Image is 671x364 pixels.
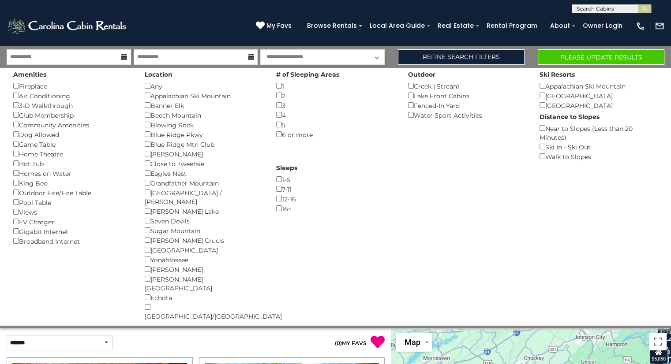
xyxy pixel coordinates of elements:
[145,81,263,91] div: Any
[546,19,574,33] a: About
[145,293,263,302] div: Echota
[145,226,263,235] div: Sugar Mountain
[13,207,131,217] div: Views
[398,49,525,65] a: Refine Search Filters
[276,163,297,172] label: Sleeps
[13,188,131,197] div: Outdoor Fire/Fire Table
[408,91,526,100] div: Lake Front Cabins
[365,19,429,33] a: Local Area Guide
[256,21,294,31] a: My Favs
[145,139,263,149] div: Blue Ridge Mtn Club
[540,123,658,142] div: Near to Slopes (Less than 20 Minutes)
[145,188,263,206] div: [GEOGRAPHIC_DATA] / [PERSON_NAME]
[145,168,263,178] div: Eagles Nest
[337,340,340,346] span: 0
[538,49,664,65] button: Please Update Results
[649,333,667,350] button: Toggle fullscreen view
[13,168,131,178] div: Homes on Water
[13,227,131,236] div: Gigabit Internet
[540,81,658,91] div: Appalachian Ski Mountain
[540,70,575,79] label: Ski Resorts
[405,338,420,347] span: Map
[408,81,526,91] div: Creek | Stream
[276,81,394,91] div: 1
[13,178,131,188] div: King Bed
[636,21,645,31] img: phone-regular-white.png
[276,194,394,204] div: 12-16
[276,110,394,120] div: 4
[145,159,263,168] div: Close to Tweetsie
[145,149,263,159] div: [PERSON_NAME]
[145,178,263,188] div: Grandfather Mountain
[335,340,367,346] a: (0)MY FAVS
[276,120,394,130] div: 5
[13,70,46,79] label: Amenities
[145,110,263,120] div: Beech Mountain
[13,217,131,227] div: EV Charger
[540,112,600,121] label: Distance to Slopes
[655,21,664,31] img: mail-regular-white.png
[303,19,361,33] a: Browse Rentals
[145,70,172,79] label: Location
[13,149,131,159] div: Home Theatre
[13,91,131,100] div: Air Conditioning
[13,139,131,149] div: Game Table
[540,142,658,152] div: Ski In - Ski Out
[145,245,263,255] div: [GEOGRAPHIC_DATA]
[408,70,435,79] label: Outdoor
[578,19,627,33] a: Owner Login
[276,70,339,79] label: # of Sleeping Areas
[145,302,263,321] div: [GEOGRAPHIC_DATA]/[GEOGRAPHIC_DATA]
[145,130,263,139] div: Blue Ridge Pkwy
[433,19,478,33] a: Real Estate
[13,197,131,207] div: Pool Table
[145,216,263,226] div: Seven Devils
[145,206,263,216] div: [PERSON_NAME] Lake
[540,100,658,110] div: [GEOGRAPHIC_DATA]
[408,100,526,110] div: Fenced-In Yard
[145,264,263,274] div: [PERSON_NAME]
[540,152,658,161] div: Walk to Slopes
[540,91,658,100] div: [GEOGRAPHIC_DATA]
[276,91,394,100] div: 2
[266,21,292,30] span: My Favs
[276,100,394,110] div: 3
[145,274,263,293] div: [PERSON_NAME][GEOGRAPHIC_DATA]
[7,17,129,35] img: White-1-2.png
[13,236,131,246] div: Broadband Internet
[335,340,342,346] span: ( )
[13,81,131,91] div: Fireplace
[408,110,526,120] div: Water Sport Activities
[276,130,394,139] div: 6 or more
[482,19,542,33] a: Rental Program
[145,91,263,100] div: Appalachian Ski Mountain
[396,333,432,352] button: Change map style
[145,235,263,245] div: [PERSON_NAME] Crucis
[13,159,131,168] div: Hot Tub
[145,120,263,130] div: Blowing Rock
[13,130,131,139] div: Dog Allowed
[13,120,131,130] div: Community Amenities
[276,175,394,184] div: 1-6
[145,255,263,264] div: Yonahlossee
[13,100,131,110] div: 3-D Walkthrough
[276,204,394,213] div: 16+
[276,184,394,194] div: 7-11
[13,110,131,120] div: Club Membership
[145,100,263,110] div: Banner Elk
